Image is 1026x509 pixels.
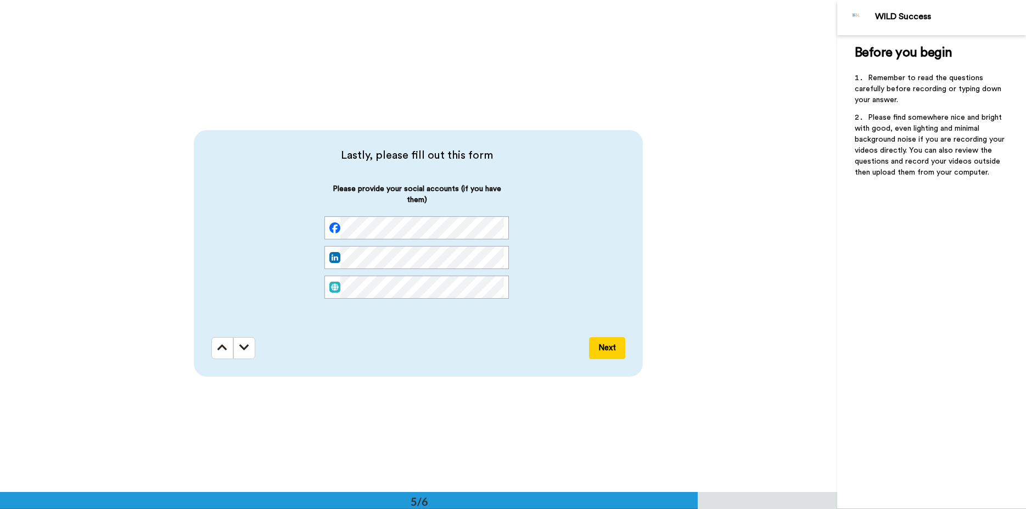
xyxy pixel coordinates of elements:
[329,282,340,293] img: web.svg
[329,222,340,233] img: facebook.svg
[329,252,340,263] img: linked-in.png
[324,183,509,216] span: Please provide your social accounts (if you have them)
[875,12,1025,22] div: WILD Success
[211,148,622,163] span: Lastly, please fill out this form
[855,74,1003,104] span: Remember to read the questions carefully before recording or typing down your answer.
[855,46,952,59] span: Before you begin
[393,494,446,509] div: 5/6
[855,114,1007,176] span: Please find somewhere nice and bright with good, even lighting and minimal background noise if yo...
[843,4,870,31] img: Profile Image
[589,337,625,359] button: Next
